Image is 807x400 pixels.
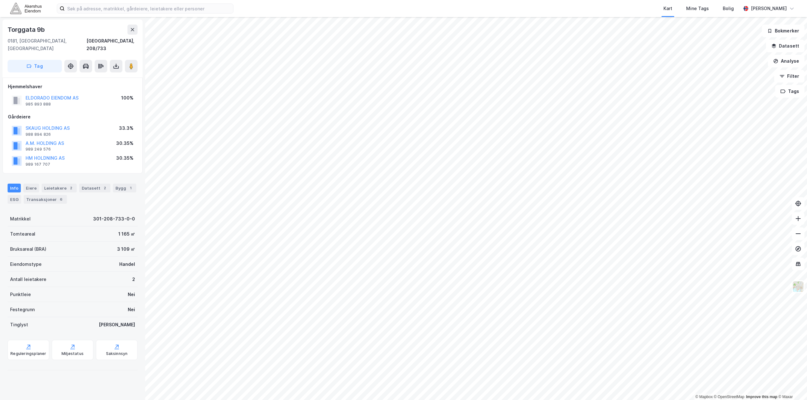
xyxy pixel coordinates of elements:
[26,132,51,137] div: 988 894 826
[792,281,804,293] img: Z
[8,195,21,204] div: ESG
[42,184,77,192] div: Leietakere
[113,184,136,192] div: Bygg
[65,4,233,13] input: Søk på adresse, matrikkel, gårdeiere, leietakere eller personer
[8,25,46,35] div: Torggata 9b
[116,140,133,147] div: 30.35%
[118,230,135,238] div: 1 165 ㎡
[121,94,133,102] div: 100%
[10,321,28,329] div: Tinglyst
[8,83,137,90] div: Hjemmelshaver
[775,85,804,98] button: Tags
[128,306,135,313] div: Nei
[8,37,86,52] div: 0181, [GEOGRAPHIC_DATA], [GEOGRAPHIC_DATA]
[128,291,135,298] div: Nei
[775,370,807,400] iframe: Chat Widget
[23,184,39,192] div: Eiere
[58,196,64,203] div: 6
[127,185,134,191] div: 1
[751,5,787,12] div: [PERSON_NAME]
[10,276,46,283] div: Antall leietakere
[79,184,110,192] div: Datasett
[768,55,804,67] button: Analyse
[8,60,62,72] button: Tag
[26,102,51,107] div: 985 893 888
[8,184,21,192] div: Info
[775,370,807,400] div: Kontrollprogram for chat
[663,5,672,12] div: Kart
[10,245,46,253] div: Bruksareal (BRA)
[93,215,135,223] div: 301-208-733-0-0
[10,215,31,223] div: Matrikkel
[10,351,46,356] div: Reguleringsplaner
[102,185,108,191] div: 2
[119,260,135,268] div: Handel
[86,37,138,52] div: [GEOGRAPHIC_DATA], 208/733
[774,70,804,83] button: Filter
[686,5,709,12] div: Mine Tags
[723,5,734,12] div: Bolig
[8,113,137,121] div: Gårdeiere
[106,351,128,356] div: Saksinnsyn
[746,395,777,399] a: Improve this map
[10,306,35,313] div: Festegrunn
[695,395,713,399] a: Mapbox
[119,124,133,132] div: 33.3%
[68,185,74,191] div: 2
[132,276,135,283] div: 2
[714,395,745,399] a: OpenStreetMap
[10,260,42,268] div: Eiendomstype
[26,147,51,152] div: 989 249 576
[762,25,804,37] button: Bokmerker
[10,230,35,238] div: Tomteareal
[26,162,50,167] div: 989 167 707
[99,321,135,329] div: [PERSON_NAME]
[116,154,133,162] div: 30.35%
[10,3,42,14] img: akershus-eiendom-logo.9091f326c980b4bce74ccdd9f866810c.svg
[62,351,84,356] div: Miljøstatus
[117,245,135,253] div: 3 109 ㎡
[766,40,804,52] button: Datasett
[10,291,31,298] div: Punktleie
[24,195,67,204] div: Transaksjoner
